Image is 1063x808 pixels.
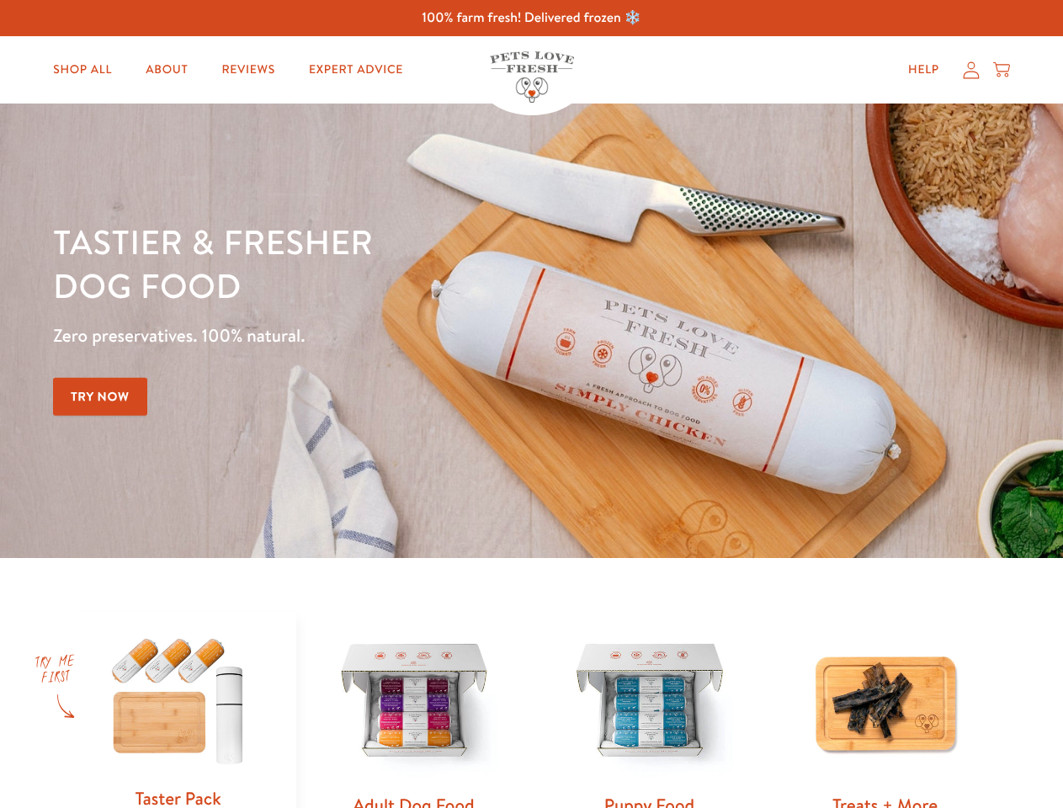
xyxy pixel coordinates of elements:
p: Zero preservatives. 100% natural. [53,321,691,351]
a: Expert Advice [295,53,417,87]
a: Help [895,53,953,87]
a: About [132,53,201,87]
a: Try Now [53,378,147,416]
img: Pets Love Fresh [490,51,574,103]
a: Reviews [208,53,288,87]
a: Shop All [40,53,125,87]
h1: Tastier & fresher dog food [53,220,691,307]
